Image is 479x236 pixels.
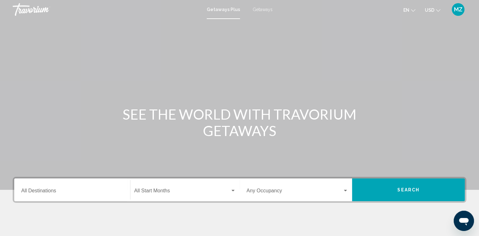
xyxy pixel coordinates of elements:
button: Search [352,178,465,201]
a: Travorium [13,3,200,16]
span: en [403,8,409,13]
button: Change language [403,5,415,15]
button: Change currency [425,5,440,15]
span: MZ [454,6,463,13]
div: Search widget [14,178,465,201]
a: Getaways Plus [207,7,240,12]
h1: SEE THE WORLD WITH TRAVORIUM GETAWAYS [121,106,358,139]
button: User Menu [450,3,466,16]
span: USD [425,8,434,13]
iframe: Button to launch messaging window [454,211,474,231]
span: Search [397,188,419,193]
a: Getaways [253,7,273,12]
